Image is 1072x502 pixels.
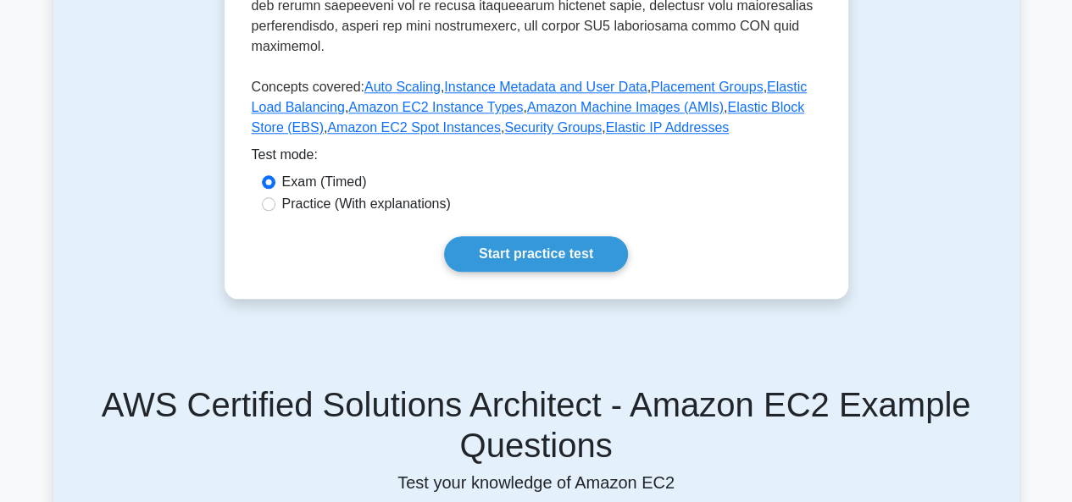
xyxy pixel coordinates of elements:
div: Test mode: [252,145,821,172]
a: Instance Metadata and User Data [444,80,647,94]
a: Amazon EC2 Spot Instances [327,120,501,135]
a: Auto Scaling [364,80,441,94]
a: Elastic Block Store (EBS) [252,100,805,135]
p: Test your knowledge of Amazon EC2 [74,472,999,493]
a: Start practice test [444,236,628,272]
a: Amazon EC2 Instance Types [348,100,523,114]
a: Security Groups [504,120,602,135]
a: Placement Groups [651,80,764,94]
label: Practice (With explanations) [282,194,451,214]
h5: AWS Certified Solutions Architect - Amazon EC2 Example Questions [74,384,999,466]
label: Exam (Timed) [282,172,367,192]
a: Elastic IP Addresses [606,120,730,135]
p: Concepts covered: , , , , , , , , , [252,77,821,145]
a: Amazon Machine Images (AMIs) [527,100,724,114]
